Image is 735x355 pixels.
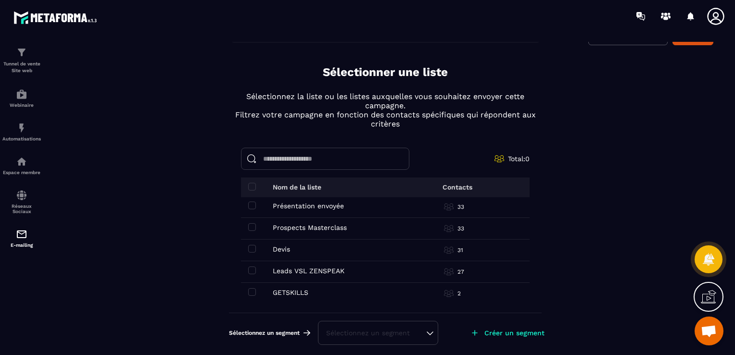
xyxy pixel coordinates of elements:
p: Filtrez votre campagne en fonction des contacts spécifiques qui répondent aux critères [229,110,542,128]
p: Tunnel de vente Site web [2,61,41,74]
span: Sélectionnez un segment [229,329,300,337]
p: 31 [457,246,463,254]
img: formation [16,47,27,58]
img: automations [16,156,27,167]
p: Contacts [443,183,472,191]
p: Automatisations [2,136,41,141]
span: Total: 0 [508,155,530,163]
a: automationsautomationsEspace membre [2,149,41,182]
p: Réseaux Sociaux [2,203,41,214]
p: 2 [457,290,461,297]
a: formationformationTunnel de vente Site web [2,39,41,81]
img: email [16,228,27,240]
p: 33 [457,203,464,211]
p: Devis [273,245,290,253]
p: Présentation envoyée [273,202,344,210]
p: Webinaire [2,102,41,108]
p: GETSKILLS [273,289,308,296]
a: automationsautomationsWebinaire [2,81,41,115]
p: 27 [457,268,464,276]
img: automations [16,89,27,100]
p: 33 [457,225,464,232]
p: Leads VSL ZENSPEAK [273,267,344,275]
a: emailemailE-mailing [2,221,41,255]
p: Nom de la liste [273,183,321,191]
a: automationsautomationsAutomatisations [2,115,41,149]
p: Prospects Masterclass [273,224,347,231]
p: Créer un segment [484,329,545,337]
p: Espace membre [2,170,41,175]
a: social-networksocial-networkRéseaux Sociaux [2,182,41,221]
p: Sélectionnez la liste ou les listes auxquelles vous souhaitez envoyer cette campagne. [229,92,542,110]
img: social-network [16,190,27,201]
p: E-mailing [2,242,41,248]
img: logo [13,9,100,26]
div: Ouvrir le chat [695,317,723,345]
p: Sélectionner une liste [323,64,448,80]
img: automations [16,122,27,134]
